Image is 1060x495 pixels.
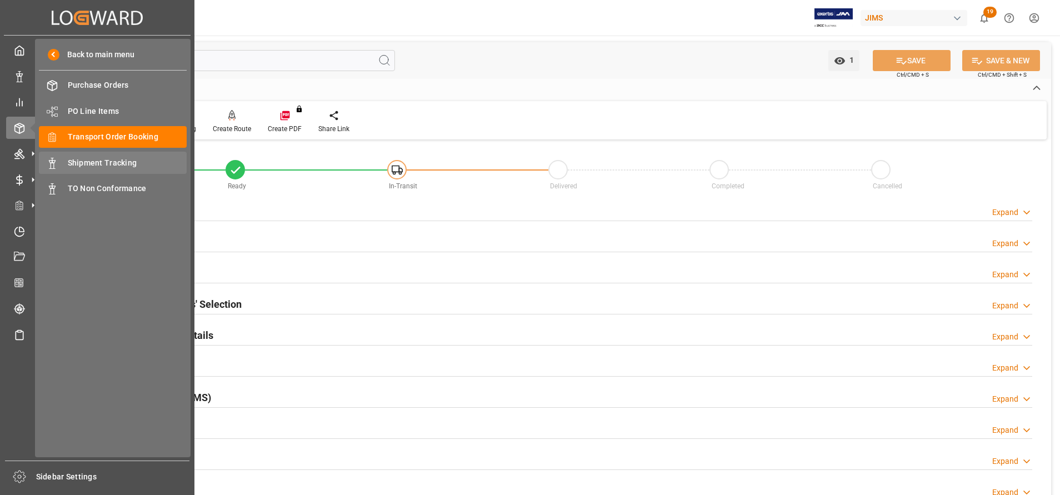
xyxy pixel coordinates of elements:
span: Ctrl/CMD + Shift + S [978,71,1027,79]
a: My Reports [6,91,188,113]
div: Expand [992,456,1018,467]
a: Purchase Orders [39,74,187,96]
button: Help Center [997,6,1022,31]
div: Create Route [213,124,251,134]
input: Search Fields [51,50,395,71]
span: TO Non Conformance [68,183,187,194]
a: Data Management [6,65,188,87]
span: Purchase Orders [68,79,187,91]
span: Transport Order Booking [68,131,187,143]
img: Exertis%20JAM%20-%20Email%20Logo.jpg_1722504956.jpg [814,8,853,28]
a: Shipment Tracking [39,152,187,173]
a: CO2 Calculator [6,272,188,293]
span: Ctrl/CMD + S [897,71,929,79]
div: Expand [992,393,1018,405]
a: Timeslot Management V2 [6,220,188,242]
div: Expand [992,331,1018,343]
a: My Cockpit [6,39,188,61]
span: 19 [983,7,997,18]
div: Expand [992,300,1018,312]
button: SAVE [873,50,951,71]
span: Ready [228,182,246,190]
span: Cancelled [873,182,902,190]
button: SAVE & NEW [962,50,1040,71]
span: Completed [712,182,744,190]
span: PO Line Items [68,106,187,117]
span: In-Transit [389,182,417,190]
a: Sailing Schedules [6,323,188,345]
span: 1 [846,56,854,64]
span: Shipment Tracking [68,157,187,169]
a: Document Management [6,246,188,268]
button: JIMS [861,7,972,28]
div: JIMS [861,10,967,26]
div: Share Link [318,124,349,134]
button: show 19 new notifications [972,6,997,31]
span: Sidebar Settings [36,471,190,483]
div: Expand [992,362,1018,374]
button: open menu [828,50,859,71]
a: PO Line Items [39,100,187,122]
a: TO Non Conformance [39,178,187,199]
a: Tracking Shipment [6,298,188,319]
div: Expand [992,238,1018,249]
div: Expand [992,207,1018,218]
a: Transport Order Booking [39,126,187,148]
span: Back to main menu [59,49,134,61]
div: Expand [992,269,1018,281]
span: Delivered [550,182,577,190]
div: Expand [992,424,1018,436]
